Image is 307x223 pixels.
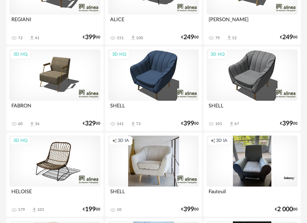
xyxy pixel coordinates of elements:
[85,121,96,126] span: 329
[207,187,298,202] div: Fauteuil
[18,121,23,126] div: 60
[37,207,44,212] div: 101
[216,138,227,144] span: 3D IA
[215,121,222,126] div: 101
[207,101,298,116] div: SHELL
[105,46,202,131] a: 3D HQ SHELL 141 Download icon 73 €39900
[232,36,237,40] div: 52
[282,121,293,126] span: 399
[117,207,122,212] div: 10
[85,35,96,40] span: 399
[234,121,239,126] div: 67
[31,207,37,213] span: Download icon
[183,121,194,126] span: 399
[280,121,298,126] div: € 00
[183,207,194,212] span: 399
[181,35,199,40] div: € 00
[181,207,199,212] div: € 00
[29,35,35,41] span: Download icon
[181,121,199,126] div: € 00
[108,187,199,202] div: SHELL
[229,121,234,127] span: Download icon
[109,50,130,60] div: 3D HQ
[136,121,141,126] div: 73
[83,35,100,40] div: € 00
[18,36,23,40] div: 72
[118,138,129,144] span: 3D IA
[105,132,202,217] a: Creation icon 3D IA SHELL 10 €39900
[108,101,199,116] div: SHELL
[6,46,104,131] a: 3D HQ FABRON 60 Download icon 36 €32900
[130,35,136,41] span: Download icon
[10,50,31,60] div: 3D HQ
[9,101,100,116] div: FABRON
[83,121,100,126] div: € 00
[136,36,143,40] div: 100
[9,15,100,30] div: REGIANI
[29,121,35,127] span: Download icon
[130,121,136,127] span: Download icon
[112,138,117,144] span: Creation icon
[35,36,40,40] div: 41
[83,207,100,212] div: € 00
[203,132,301,217] a: Creation icon 3D IA Fauteuil €2 00000
[35,121,40,126] div: 36
[10,136,31,146] div: 3D HQ
[6,132,104,217] a: 3D HQ HELOISE 179 Download icon 101 €19900
[215,36,220,40] div: 79
[117,36,124,40] div: 151
[226,35,232,41] span: Download icon
[211,138,215,144] span: Creation icon
[108,15,199,30] div: ALICE
[18,207,25,212] div: 179
[203,46,301,131] a: 3D HQ SHELL 101 Download icon 67 €39900
[117,121,124,126] div: 141
[277,207,293,212] span: 2 000
[280,35,298,40] div: € 00
[183,35,194,40] span: 249
[282,35,293,40] span: 249
[207,15,298,30] div: [PERSON_NAME]
[275,207,298,212] div: € 00
[85,207,96,212] span: 199
[207,50,228,60] div: 3D HQ
[9,187,100,202] div: HELOISE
